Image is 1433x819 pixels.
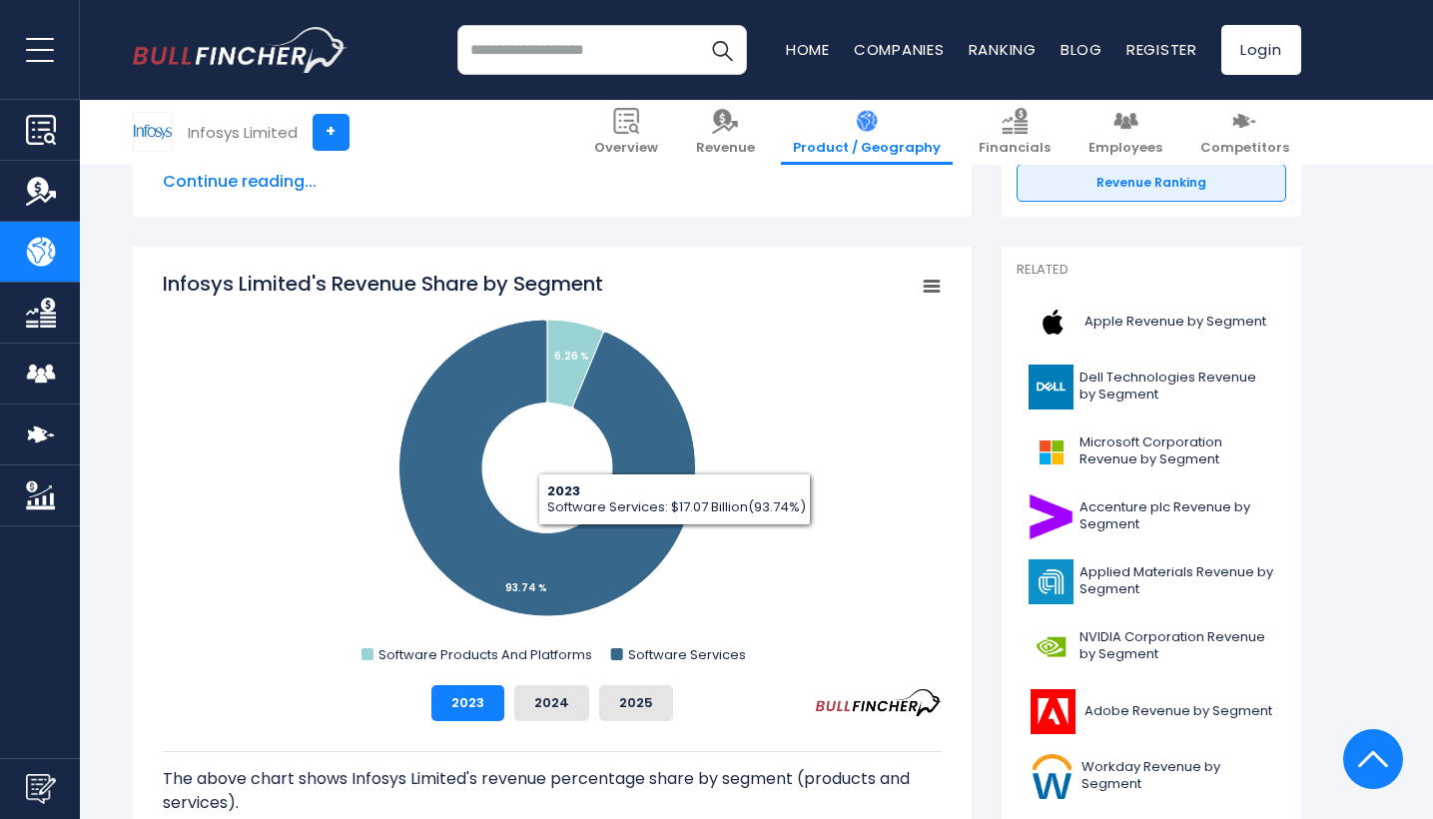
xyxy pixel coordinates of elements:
[1029,300,1078,345] img: AAPL logo
[1029,689,1078,734] img: ADBE logo
[1017,295,1286,350] a: Apple Revenue by Segment
[1084,703,1272,720] span: Adobe Revenue by Segment
[1017,749,1286,804] a: Workday Revenue by Segment
[134,113,172,151] img: INFY logo
[133,27,348,73] img: bullfincher logo
[431,685,504,721] button: 2023
[969,39,1037,60] a: Ranking
[697,25,747,75] button: Search
[1084,314,1266,331] span: Apple Revenue by Segment
[1079,370,1274,404] span: Dell Technologies Revenue by Segment
[1079,499,1274,533] span: Accenture plc Revenue by Segment
[786,39,830,60] a: Home
[1221,25,1301,75] a: Login
[163,270,603,298] tspan: Infosys Limited's Revenue Share by Segment
[163,170,942,194] span: Continue reading...
[1079,629,1274,663] span: NVIDIA Corporation Revenue by Segment
[1200,140,1289,157] span: Competitors
[1017,262,1286,279] p: Related
[793,140,941,157] span: Product / Geography
[1079,434,1274,468] span: Microsoft Corporation Revenue by Segment
[1081,759,1273,793] span: Workday Revenue by Segment
[1126,39,1197,60] a: Register
[188,121,298,144] div: Infosys Limited
[1017,684,1286,739] a: Adobe Revenue by Segment
[1188,100,1301,165] a: Competitors
[594,140,658,157] span: Overview
[979,140,1051,157] span: Financials
[696,140,755,157] span: Revenue
[378,645,592,664] text: Software Products And Platforms
[1029,429,1074,474] img: MSFT logo
[854,39,945,60] a: Companies
[967,100,1063,165] a: Financials
[1029,494,1074,539] img: ACN logo
[313,114,350,151] a: +
[627,645,745,664] text: Software Services
[1088,140,1162,157] span: Employees
[599,685,673,721] button: 2025
[554,349,589,364] tspan: 6.26 %
[1017,360,1286,414] a: Dell Technologies Revenue by Segment
[1029,365,1074,409] img: DELL logo
[1017,554,1286,609] a: Applied Materials Revenue by Segment
[1076,100,1174,165] a: Employees
[1029,559,1074,604] img: AMAT logo
[781,100,953,165] a: Product / Geography
[582,100,670,165] a: Overview
[1017,619,1286,674] a: NVIDIA Corporation Revenue by Segment
[684,100,767,165] a: Revenue
[133,27,348,73] a: Go to homepage
[1017,164,1286,202] a: Revenue Ranking
[1017,489,1286,544] a: Accenture plc Revenue by Segment
[514,685,589,721] button: 2024
[1029,624,1074,669] img: NVDA logo
[1017,424,1286,479] a: Microsoft Corporation Revenue by Segment
[505,580,547,595] tspan: 93.74 %
[163,767,942,815] p: The above chart shows Infosys Limited's revenue percentage share by segment (products and services).
[1061,39,1102,60] a: Blog
[163,270,942,669] svg: Infosys Limited's Revenue Share by Segment
[1079,564,1274,598] span: Applied Materials Revenue by Segment
[1029,754,1076,799] img: WDAY logo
